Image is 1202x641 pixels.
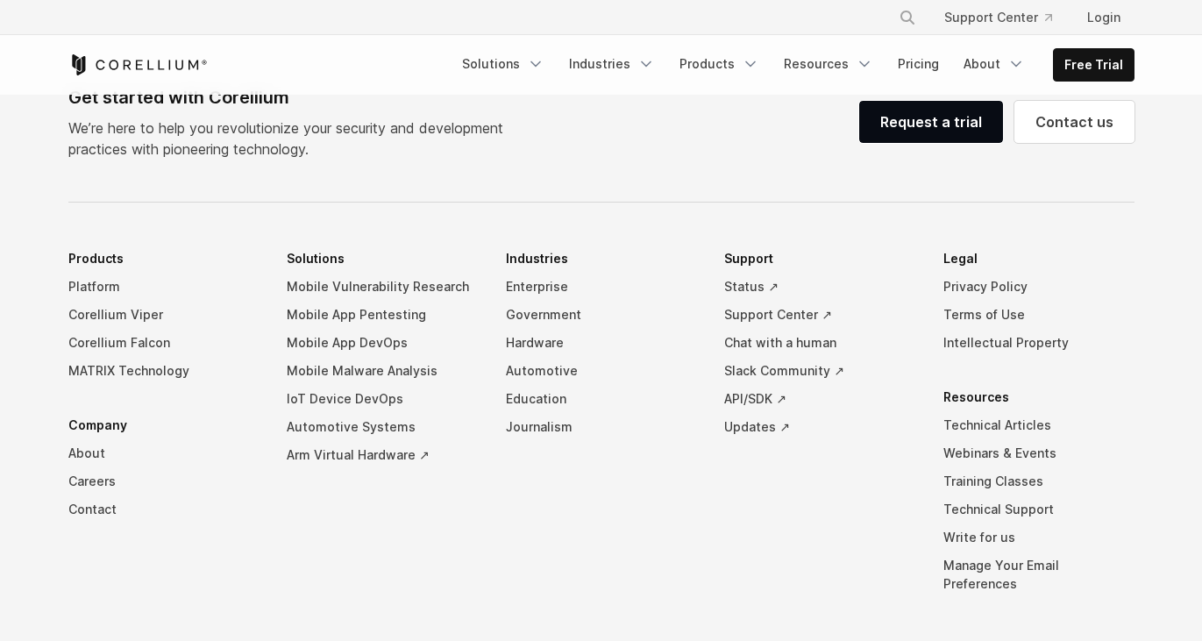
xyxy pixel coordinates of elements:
[452,48,555,80] a: Solutions
[68,301,260,329] a: Corellium Viper
[724,273,915,301] a: Status ↗
[287,413,478,441] a: Automotive Systems
[943,329,1134,357] a: Intellectual Property
[68,439,260,467] a: About
[943,495,1134,523] a: Technical Support
[287,273,478,301] a: Mobile Vulnerability Research
[506,301,697,329] a: Government
[68,245,1134,624] div: Navigation Menu
[558,48,665,80] a: Industries
[506,329,697,357] a: Hardware
[68,467,260,495] a: Careers
[287,329,478,357] a: Mobile App DevOps
[724,385,915,413] a: API/SDK ↗
[287,441,478,469] a: Arm Virtual Hardware ↗
[506,413,697,441] a: Journalism
[859,101,1003,143] a: Request a trial
[1014,101,1134,143] a: Contact us
[943,273,1134,301] a: Privacy Policy
[68,357,260,385] a: MATRIX Technology
[68,54,208,75] a: Corellium Home
[892,2,923,33] button: Search
[943,467,1134,495] a: Training Classes
[1073,2,1134,33] a: Login
[943,552,1134,598] a: Manage Your Email Preferences
[953,48,1035,80] a: About
[878,2,1134,33] div: Navigation Menu
[68,118,517,160] p: We’re here to help you revolutionize your security and development practices with pioneering tech...
[943,411,1134,439] a: Technical Articles
[506,273,697,301] a: Enterprise
[930,2,1066,33] a: Support Center
[724,413,915,441] a: Updates ↗
[506,385,697,413] a: Education
[1054,49,1134,81] a: Free Trial
[724,357,915,385] a: Slack Community ↗
[287,385,478,413] a: IoT Device DevOps
[287,357,478,385] a: Mobile Malware Analysis
[68,495,260,523] a: Contact
[943,301,1134,329] a: Terms of Use
[68,273,260,301] a: Platform
[773,48,884,80] a: Resources
[943,439,1134,467] a: Webinars & Events
[68,329,260,357] a: Corellium Falcon
[887,48,950,80] a: Pricing
[724,329,915,357] a: Chat with a human
[943,523,1134,552] a: Write for us
[724,301,915,329] a: Support Center ↗
[506,357,697,385] a: Automotive
[452,48,1134,82] div: Navigation Menu
[287,301,478,329] a: Mobile App Pentesting
[669,48,770,80] a: Products
[68,84,517,110] div: Get started with Corellium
